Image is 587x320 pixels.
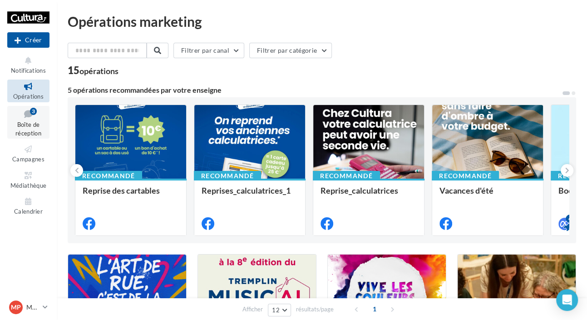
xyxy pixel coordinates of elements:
[7,299,49,316] a: MP Marine POURNIN
[268,304,291,316] button: 12
[321,186,417,204] div: Reprise_calculatrices
[7,195,49,217] a: Calendrier
[242,305,263,314] span: Afficher
[7,54,49,76] button: Notifications
[367,302,382,316] span: 1
[194,171,261,181] div: Recommandé
[296,305,334,314] span: résultats/page
[249,43,332,58] button: Filtrer par catégorie
[7,106,49,139] a: Boîte de réception3
[11,67,46,74] span: Notifications
[7,142,49,165] a: Campagnes
[439,186,536,204] div: Vacances d'été
[13,93,44,100] span: Opérations
[7,169,49,191] a: Médiathèque
[10,182,47,189] span: Médiathèque
[12,155,44,163] span: Campagnes
[432,171,499,181] div: Recommandé
[14,208,43,215] span: Calendrier
[75,171,142,181] div: Recommandé
[68,15,576,28] div: Opérations marketing
[566,215,574,223] div: 4
[7,80,49,102] a: Opérations
[173,43,244,58] button: Filtrer par canal
[26,303,39,312] p: Marine POURNIN
[11,303,21,312] span: MP
[202,186,298,204] div: Reprises_calculatrices_1
[79,67,118,75] div: opérations
[30,108,37,115] div: 3
[313,171,380,181] div: Recommandé
[272,306,280,314] span: 12
[68,65,118,75] div: 15
[83,186,179,204] div: Reprise des cartables
[15,121,41,137] span: Boîte de réception
[556,289,578,311] div: Open Intercom Messenger
[7,32,49,48] button: Créer
[7,32,49,48] div: Nouvelle campagne
[68,86,562,94] div: 5 opérations recommandées par votre enseigne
